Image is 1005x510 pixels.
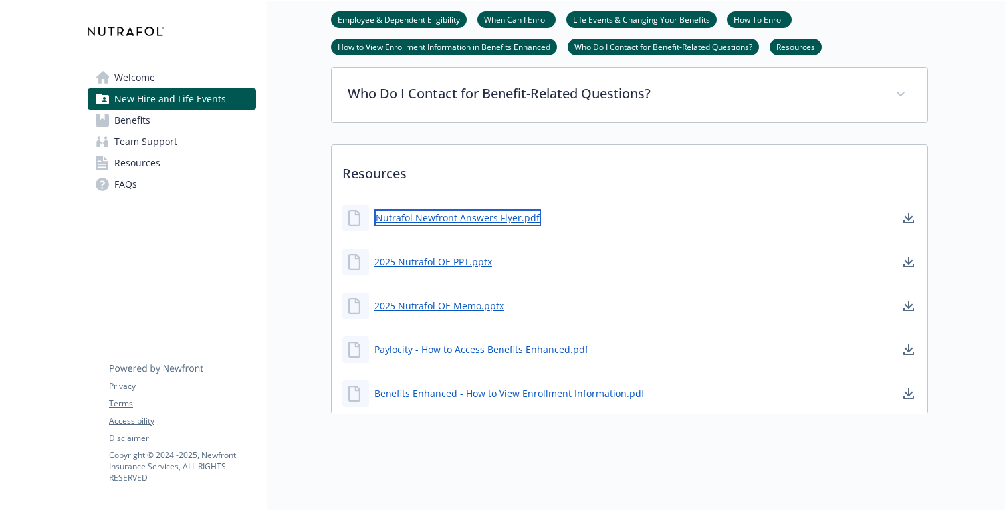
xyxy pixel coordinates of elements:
[88,67,256,88] a: Welcome
[331,40,557,53] a: How to View Enrollment Information in Benefits Enhanced
[374,386,645,400] a: Benefits Enhanced - How to View Enrollment Information.pdf
[566,13,717,25] a: Life Events & Changing Your Benefits
[568,40,759,53] a: Who Do I Contact for Benefit-Related Questions?
[88,174,256,195] a: FAQs
[109,449,255,483] p: Copyright © 2024 - 2025 , Newfront Insurance Services, ALL RIGHTS RESERVED
[374,209,541,226] a: Nutrafol Newfront Answers Flyer.pdf
[374,299,504,313] a: 2025 Nutrafol OE Memo.pptx
[88,131,256,152] a: Team Support
[114,67,155,88] span: Welcome
[332,68,927,122] div: Who Do I Contact for Benefit-Related Questions?
[477,13,556,25] a: When Can I Enroll
[348,84,879,104] p: Who Do I Contact for Benefit-Related Questions?
[88,88,256,110] a: New Hire and Life Events
[114,88,226,110] span: New Hire and Life Events
[374,342,588,356] a: Paylocity - How to Access Benefits Enhanced.pdf
[374,255,492,269] a: 2025 Nutrafol OE PPT.pptx
[331,13,467,25] a: Employee & Dependent Eligibility
[770,40,822,53] a: Resources
[114,174,137,195] span: FAQs
[114,131,177,152] span: Team Support
[332,145,927,194] p: Resources
[901,210,917,226] a: download document
[88,152,256,174] a: Resources
[727,13,792,25] a: How To Enroll
[901,342,917,358] a: download document
[114,110,150,131] span: Benefits
[88,110,256,131] a: Benefits
[109,398,255,410] a: Terms
[114,152,160,174] span: Resources
[109,415,255,427] a: Accessibility
[109,380,255,392] a: Privacy
[901,298,917,314] a: download document
[901,254,917,270] a: download document
[109,432,255,444] a: Disclaimer
[901,386,917,402] a: download document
